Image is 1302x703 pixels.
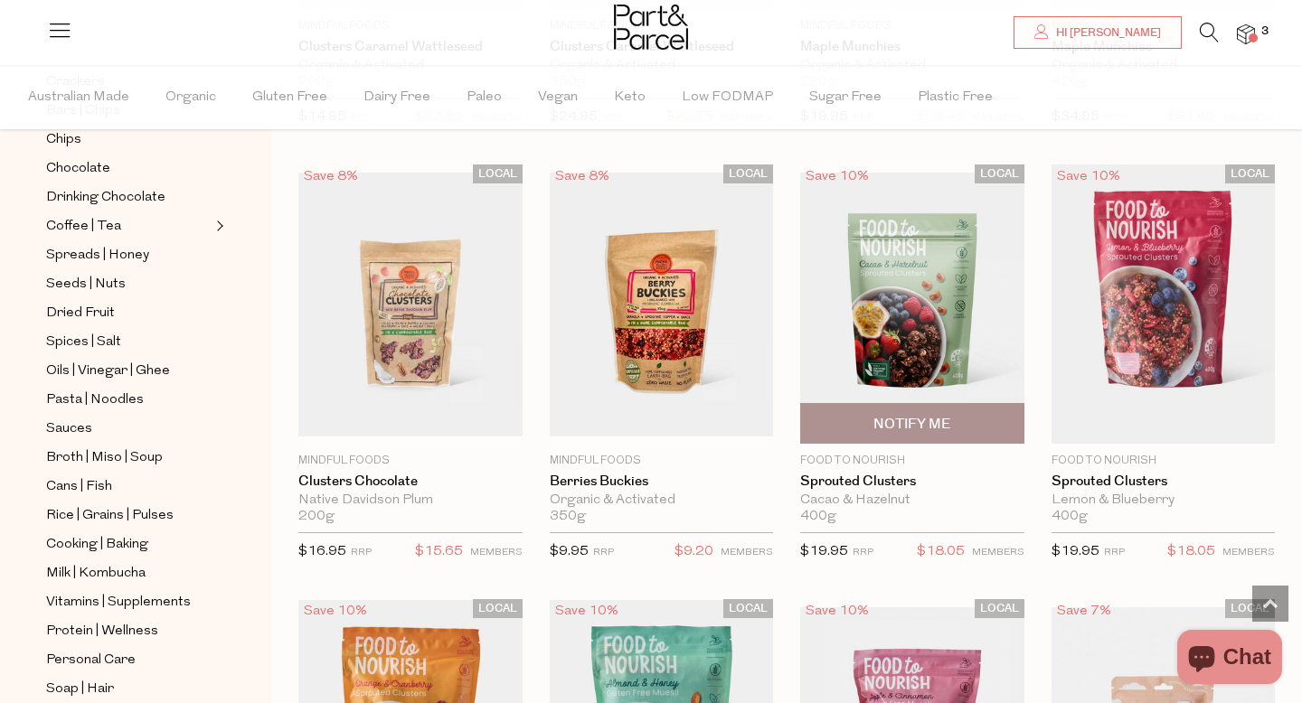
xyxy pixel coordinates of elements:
[46,446,211,469] a: Broth | Miso | Soup
[800,473,1024,490] a: Sprouted Clusters
[46,678,211,700] a: Soap | Hair
[46,679,114,700] span: Soap | Hair
[800,492,1024,509] div: Cacao & Hazelnut
[46,389,211,411] a: Pasta | Noodles
[721,548,773,558] small: MEMBERS
[298,173,523,436] img: Clusters Chocolate
[46,361,170,382] span: Oils | Vinegar | Ghee
[1052,473,1276,490] a: Sprouted Clusters
[800,509,836,525] span: 400g
[46,592,191,614] span: Vitamins | Supplements
[212,215,224,237] button: Expand/Collapse Coffee | Tea
[351,548,372,558] small: RRP
[1052,164,1276,444] img: Sprouted Clusters
[46,591,211,614] a: Vitamins | Supplements
[298,492,523,509] div: Native Davidson Plum
[46,216,121,238] span: Coffee | Tea
[1052,492,1276,509] div: Lemon & Blueberry
[28,66,129,129] span: Australian Made
[1237,24,1255,43] a: 3
[1222,548,1275,558] small: MEMBERS
[46,331,211,353] a: Spices | Salt
[550,173,774,436] img: Berries Buckies
[46,187,165,209] span: Drinking Chocolate
[1225,599,1275,618] span: LOCAL
[415,540,463,564] span: $15.65
[46,245,149,267] span: Spreads | Honey
[550,545,589,558] span: $9.95
[46,129,81,151] span: Chips
[853,548,873,558] small: RRP
[1257,23,1273,40] span: 3
[298,599,373,623] div: Save 10%
[298,545,346,558] span: $16.95
[363,66,430,129] span: Dairy Free
[46,650,136,671] span: Personal Care
[298,509,335,525] span: 200g
[917,540,965,564] span: $18.05
[46,505,174,527] span: Rice | Grains | Pulses
[723,164,773,183] span: LOCAL
[298,453,523,469] p: Mindful Foods
[46,244,211,267] a: Spreads | Honey
[1052,453,1276,469] p: Food to Nourish
[873,415,950,434] span: Notify Me
[550,453,774,469] p: Mindful Foods
[1167,540,1215,564] span: $18.05
[1172,630,1288,689] inbox-online-store-chat: Shopify online store chat
[614,66,646,129] span: Keto
[682,66,773,129] span: Low FODMAP
[800,599,874,623] div: Save 10%
[1104,548,1125,558] small: RRP
[46,157,211,180] a: Chocolate
[675,540,713,564] span: $9.20
[46,128,211,151] a: Chips
[46,302,211,324] a: Dried Fruit
[46,475,211,498] a: Cans | Fish
[298,473,523,490] a: Clusters Chocolate
[550,509,586,525] span: 350g
[46,504,211,527] a: Rice | Grains | Pulses
[165,66,216,129] span: Organic
[614,5,688,50] img: Part&Parcel
[298,164,363,189] div: Save 8%
[46,447,163,469] span: Broth | Miso | Soup
[46,303,115,324] span: Dried Fruit
[473,599,523,618] span: LOCAL
[252,66,327,129] span: Gluten Free
[46,360,211,382] a: Oils | Vinegar | Ghee
[1052,25,1161,41] span: Hi [PERSON_NAME]
[800,453,1024,469] p: Food to Nourish
[467,66,502,129] span: Paleo
[46,389,144,411] span: Pasta | Noodles
[46,563,146,585] span: Milk | Kombucha
[800,173,1024,436] img: Sprouted Clusters
[800,164,874,189] div: Save 10%
[550,599,624,623] div: Save 10%
[918,66,993,129] span: Plastic Free
[46,533,211,556] a: Cooking | Baking
[550,473,774,490] a: Berries Buckies
[46,621,158,642] span: Protein | Wellness
[1014,16,1182,49] a: Hi [PERSON_NAME]
[46,417,211,440] a: Sauces
[972,548,1024,558] small: MEMBERS
[723,599,773,618] span: LOCAL
[46,476,112,498] span: Cans | Fish
[1052,599,1117,623] div: Save 7%
[1225,164,1275,183] span: LOCAL
[975,164,1024,183] span: LOCAL
[538,66,578,129] span: Vegan
[473,164,523,183] span: LOCAL
[46,620,211,642] a: Protein | Wellness
[46,562,211,585] a: Milk | Kombucha
[46,332,121,353] span: Spices | Salt
[46,649,211,671] a: Personal Care
[46,273,211,295] a: Seeds | Nuts
[800,545,848,558] span: $19.95
[1052,164,1126,189] div: Save 10%
[550,492,774,509] div: Organic & Activated
[975,599,1024,618] span: LOCAL
[550,164,615,189] div: Save 8%
[1052,509,1088,525] span: 400g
